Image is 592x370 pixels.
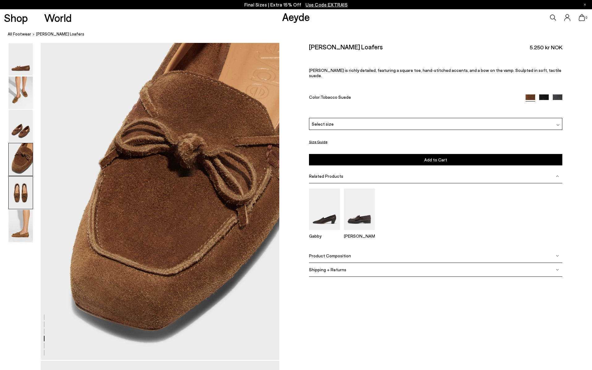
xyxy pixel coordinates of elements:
[320,94,351,100] span: Tobacco Suede
[344,226,375,239] a: Leon Loafers [PERSON_NAME]
[306,2,348,7] span: Navigate to /collections/ss25-final-sizes
[282,10,310,23] a: Aeyde
[556,175,559,178] img: svg%3E
[309,233,340,239] p: Gabby
[244,1,348,9] p: Final Sizes | Extra 15% Off
[309,94,518,102] div: Color:
[579,14,585,21] a: 0
[9,110,33,142] img: Jasper Moccasin Loafers - Image 3
[344,189,375,230] img: Leon Loafers
[309,253,351,258] span: Product Composition
[556,254,559,257] img: svg%3E
[556,268,559,271] img: svg%3E
[309,43,383,51] h2: [PERSON_NAME] Loafers
[424,157,447,162] span: Add to Cart
[8,26,592,43] nav: breadcrumb
[344,233,375,239] p: [PERSON_NAME]
[309,154,563,165] button: Add to Cart
[9,43,33,76] img: Jasper Moccasin Loafers - Image 1
[309,173,343,179] span: Related Products
[530,44,562,51] span: 5.250 kr NOK
[9,210,33,242] img: Jasper Moccasin Loafers - Image 6
[9,143,33,176] img: Jasper Moccasin Loafers - Image 4
[309,267,346,272] span: Shipping + Returns
[312,121,334,127] span: Select size
[9,77,33,109] img: Jasper Moccasin Loafers - Image 2
[309,138,328,146] button: Size Guide
[4,12,28,23] a: Shop
[36,31,84,37] span: [PERSON_NAME] Loafers
[556,123,560,127] img: svg%3E
[309,189,340,230] img: Gabby Almond-Toe Loafers
[44,12,72,23] a: World
[8,31,31,37] a: All Footwear
[309,68,563,78] p: [PERSON_NAME] is richly detailed, featuring a square toe, hand-stitched accents, and a bow on the...
[585,16,588,19] span: 0
[9,177,33,209] img: Jasper Moccasin Loafers - Image 5
[309,226,340,239] a: Gabby Almond-Toe Loafers Gabby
